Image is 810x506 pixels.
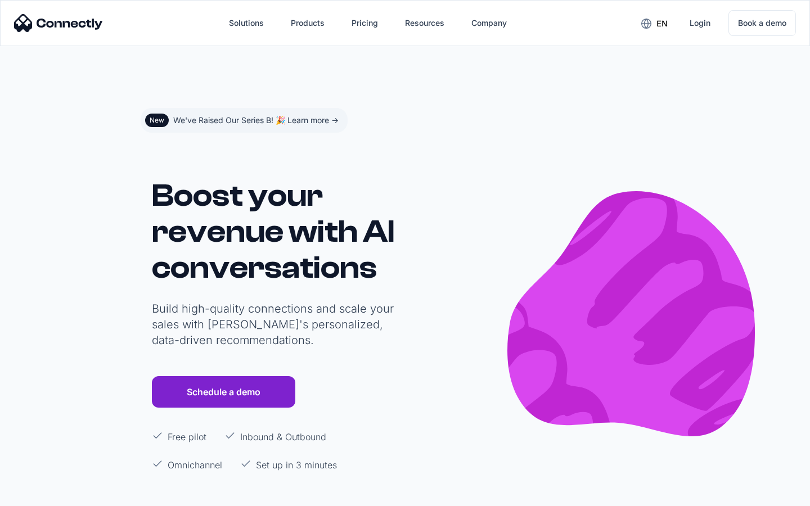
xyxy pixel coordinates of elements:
[343,10,387,37] a: Pricing
[291,15,325,31] div: Products
[173,112,339,128] div: We've Raised Our Series B! 🎉 Learn more ->
[240,430,326,444] p: Inbound & Outbound
[229,15,264,31] div: Solutions
[168,430,206,444] p: Free pilot
[14,14,103,32] img: Connectly Logo
[168,458,222,472] p: Omnichannel
[471,15,507,31] div: Company
[681,10,719,37] a: Login
[656,16,668,31] div: en
[11,485,67,502] aside: Language selected: English
[728,10,796,36] a: Book a demo
[152,376,295,408] a: Schedule a demo
[141,108,348,133] a: NewWe've Raised Our Series B! 🎉 Learn more ->
[256,458,337,472] p: Set up in 3 minutes
[152,178,399,286] h1: Boost your revenue with AI conversations
[152,301,399,348] p: Build high-quality connections and scale your sales with [PERSON_NAME]'s personalized, data-drive...
[22,486,67,502] ul: Language list
[352,15,378,31] div: Pricing
[405,15,444,31] div: Resources
[690,15,710,31] div: Login
[150,116,164,125] div: New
